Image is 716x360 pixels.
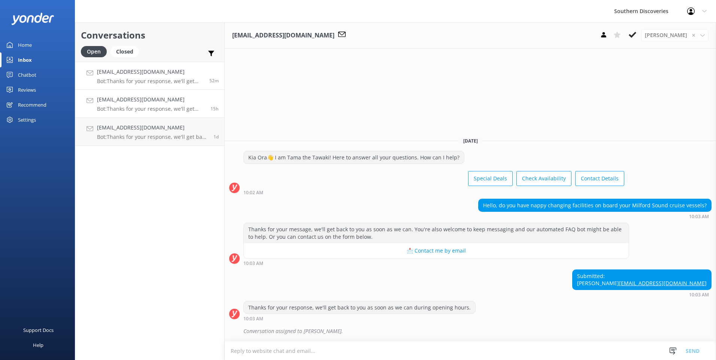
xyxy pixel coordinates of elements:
[75,118,224,146] a: [EMAIL_ADDRESS][DOMAIN_NAME]Bot:Thanks for your response, we'll get back to you as soon as we can...
[81,28,219,42] h2: Conversations
[516,171,571,186] button: Check Availability
[213,134,219,140] span: Sep 05 2025 04:41pm (UTC +12:00) Pacific/Auckland
[572,292,712,297] div: Sep 07 2025 10:03am (UTC +12:00) Pacific/Auckland
[18,67,36,82] div: Chatbot
[75,90,224,118] a: [EMAIL_ADDRESS][DOMAIN_NAME]Bot:Thanks for your response, we'll get back to you as soon as we can...
[81,47,110,55] a: Open
[468,171,513,186] button: Special Deals
[478,214,712,219] div: Sep 07 2025 10:03am (UTC +12:00) Pacific/Auckland
[243,325,712,338] div: Conversation assigned to [PERSON_NAME].
[689,293,709,297] strong: 10:03 AM
[575,171,624,186] button: Contact Details
[689,214,709,219] strong: 10:03 AM
[18,82,36,97] div: Reviews
[244,301,475,314] div: Thanks for your response, we'll get back to you as soon as we can during opening hours.
[97,95,205,104] h4: [EMAIL_ADDRESS][DOMAIN_NAME]
[209,77,219,84] span: Sep 07 2025 10:03am (UTC +12:00) Pacific/Auckland
[97,78,204,85] p: Bot: Thanks for your response, we'll get back to you as soon as we can during opening hours.
[210,106,219,112] span: Sep 06 2025 07:54pm (UTC +12:00) Pacific/Auckland
[97,134,208,140] p: Bot: Thanks for your response, we'll get back to you as soon as we can during opening hours.
[18,37,32,52] div: Home
[75,62,224,90] a: [EMAIL_ADDRESS][DOMAIN_NAME]Bot:Thanks for your response, we'll get back to you as soon as we can...
[244,223,629,243] div: Thanks for your message, we'll get back to you as soon as we can. You're also welcome to keep mes...
[11,13,54,25] img: yonder-white-logo.png
[243,190,624,195] div: Sep 07 2025 10:02am (UTC +12:00) Pacific/Auckland
[18,97,46,112] div: Recommend
[243,260,629,266] div: Sep 07 2025 10:03am (UTC +12:00) Pacific/Auckland
[243,261,263,266] strong: 10:03 AM
[479,199,711,212] div: Hello, do you have nappy changing facilities on board your Milford Sound cruise vessels?
[573,270,711,290] div: Submitted: [PERSON_NAME]
[110,46,139,57] div: Closed
[110,47,143,55] a: Closed
[97,68,204,76] h4: [EMAIL_ADDRESS][DOMAIN_NAME]
[97,123,208,132] h4: [EMAIL_ADDRESS][DOMAIN_NAME]
[244,243,629,258] button: 📩 Contact me by email
[244,151,464,164] div: Kia Ora👋 I am Tama the Tawaki! Here to answer all your questions. How can I help?
[619,280,707,287] a: [EMAIL_ADDRESS][DOMAIN_NAME]
[18,52,32,67] div: Inbox
[23,323,54,338] div: Support Docs
[243,317,263,321] strong: 10:03 AM
[243,190,263,195] strong: 10:02 AM
[459,138,482,144] span: [DATE]
[97,106,205,112] p: Bot: Thanks for your response, we'll get back to you as soon as we can during opening hours.
[232,31,334,40] h3: [EMAIL_ADDRESS][DOMAIN_NAME]
[243,316,476,321] div: Sep 07 2025 10:03am (UTC +12:00) Pacific/Auckland
[81,46,107,57] div: Open
[229,325,712,338] div: 2025-09-06T22:56:11.010
[18,112,36,127] div: Settings
[33,338,43,353] div: Help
